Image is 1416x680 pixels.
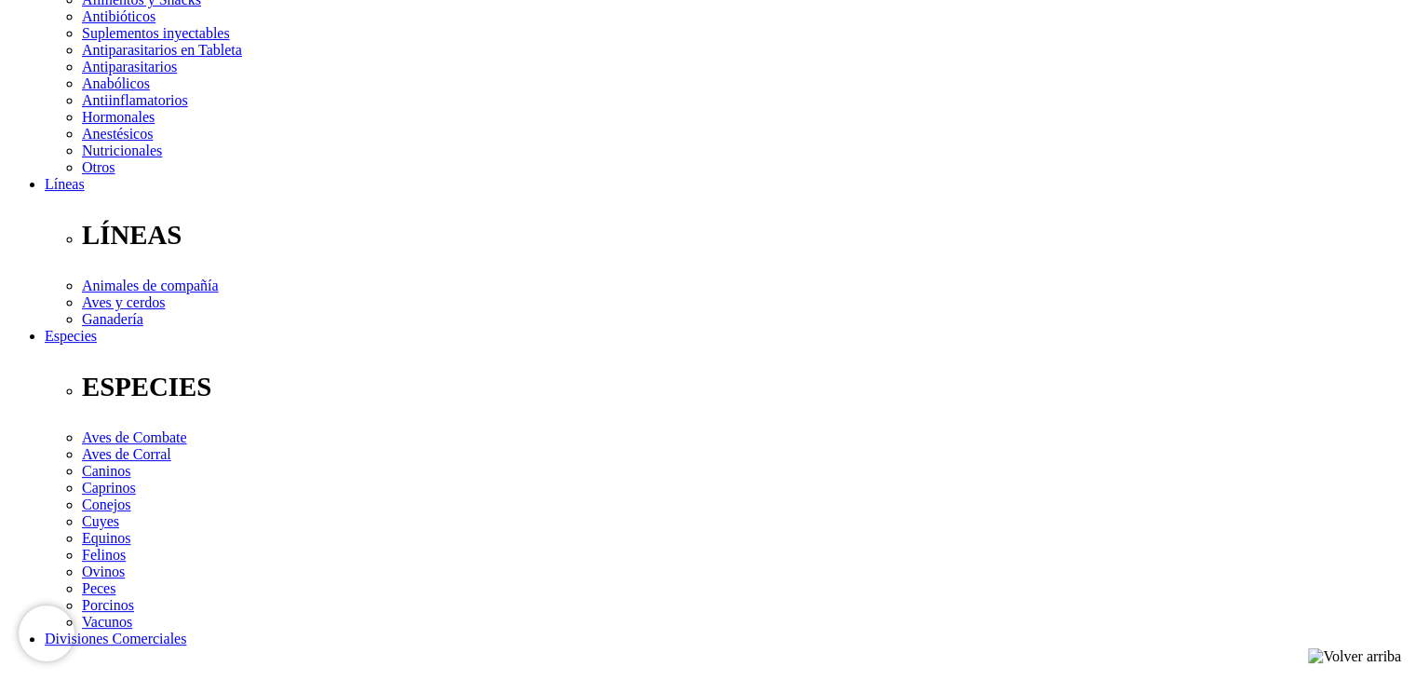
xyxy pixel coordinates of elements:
a: Caninos [82,463,130,479]
a: Nutricionales [82,143,162,158]
a: Suplementos inyectables [82,25,230,41]
a: Felinos [82,547,126,563]
img: Volver arriba [1308,648,1401,665]
a: Ovinos [82,564,125,579]
a: Antiparasitarios [82,59,177,75]
a: Antiparasitarios en Tableta [82,42,242,58]
a: Conejos [82,496,130,512]
a: Equinos [82,530,130,546]
a: Cuyes [82,513,119,529]
a: Aves de Corral [82,446,171,462]
a: Ganadería [82,311,143,327]
a: Antiinflamatorios [82,92,188,108]
a: Porcinos [82,597,134,613]
a: Hormonales [82,109,155,125]
p: LÍNEAS [82,220,1409,251]
a: Aves y cerdos [82,294,165,310]
a: Peces [82,580,115,596]
p: ESPECIES [82,372,1409,402]
a: Especies [45,328,97,344]
a: Vacunos [82,614,132,630]
a: Anabólicos [82,75,150,91]
a: Aves de Combate [82,429,187,445]
a: Líneas [45,176,85,192]
a: Divisiones Comerciales [45,631,186,646]
a: Anestésicos [82,126,153,142]
a: Caprinos [82,480,136,496]
a: Otros [82,159,115,175]
a: Antibióticos [82,8,155,24]
a: Animales de compañía [82,278,219,293]
iframe: Brevo live chat [19,605,74,661]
